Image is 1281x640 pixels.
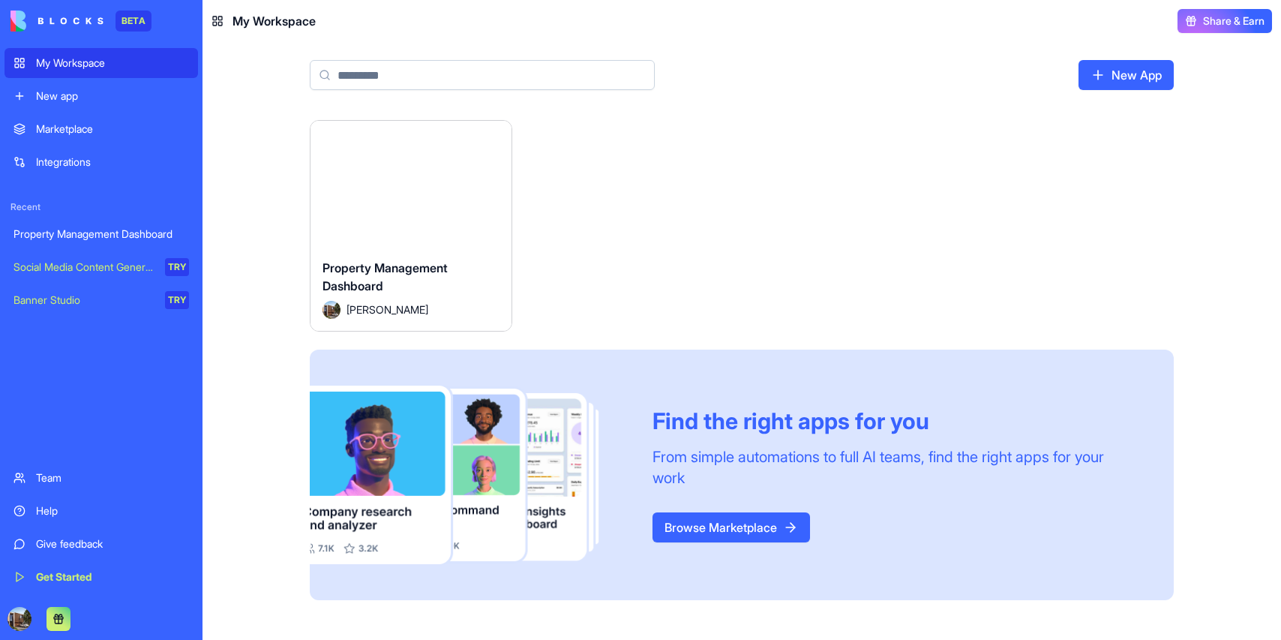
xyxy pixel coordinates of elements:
[13,293,154,308] div: Banner Studio
[4,463,198,493] a: Team
[310,120,512,332] a: Property Management DashboardAvatar[PERSON_NAME]
[165,291,189,309] div: TRY
[4,201,198,213] span: Recent
[652,512,810,542] a: Browse Marketplace
[4,496,198,526] a: Help
[165,258,189,276] div: TRY
[310,386,628,565] img: Frame_181_egmpey.png
[322,301,340,319] img: Avatar
[13,227,189,242] div: Property Management Dashboard
[1078,60,1174,90] a: New App
[4,562,198,592] a: Get Started
[346,302,428,317] span: [PERSON_NAME]
[4,48,198,78] a: My Workspace
[7,607,31,631] img: ACg8ocI3iN2EvMXak_SCsLvJfSWb2MdaMp1gkP1m4Fni7Et9EyLMhJlZ=s96-c
[36,56,189,71] div: My Workspace
[652,446,1138,488] div: From simple automations to full AI teams, find the right apps for your work
[4,285,198,315] a: Banner StudioTRY
[4,81,198,111] a: New app
[36,569,189,584] div: Get Started
[232,12,316,30] span: My Workspace
[322,260,448,293] span: Property Management Dashboard
[4,147,198,177] a: Integrations
[115,11,151,32] div: BETA
[10,11,103,32] img: logo
[36,122,189,137] div: Marketplace
[1203,14,1264,29] span: Share & Earn
[4,114,198,144] a: Marketplace
[36,470,189,485] div: Team
[4,529,198,559] a: Give feedback
[13,260,154,275] div: Social Media Content Generator
[36,89,189,104] div: New app
[10,11,151,32] a: BETA
[4,219,198,249] a: Property Management Dashboard
[36,155,189,170] div: Integrations
[652,407,1138,434] div: Find the right apps for you
[1177,9,1272,33] button: Share & Earn
[4,252,198,282] a: Social Media Content GeneratorTRY
[36,536,189,551] div: Give feedback
[36,503,189,518] div: Help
